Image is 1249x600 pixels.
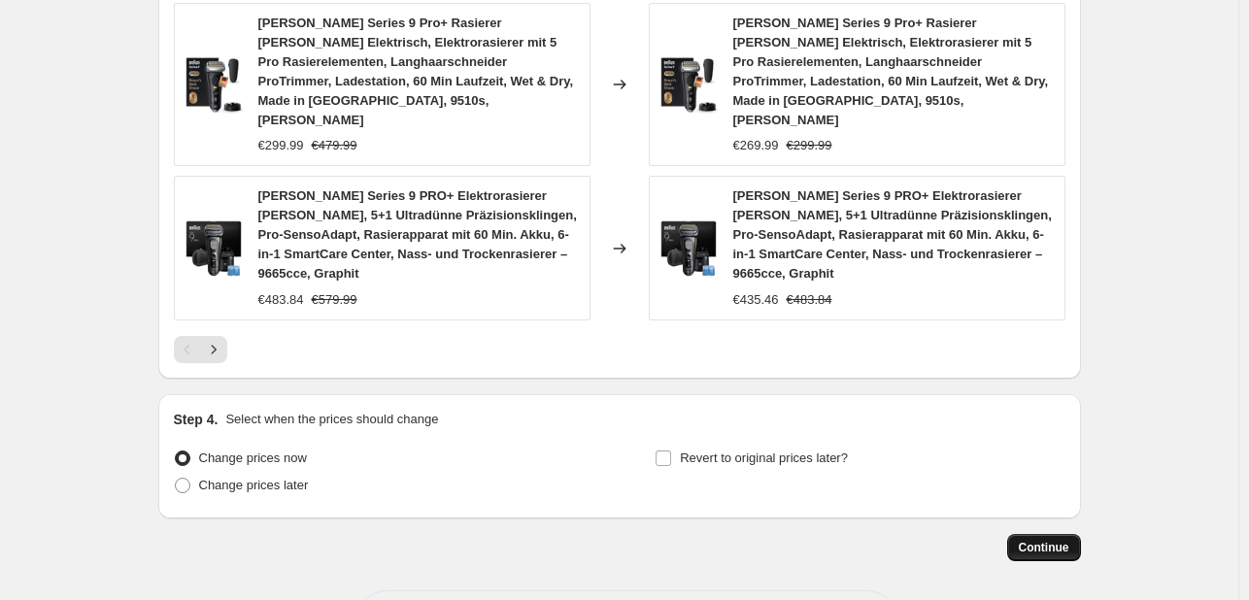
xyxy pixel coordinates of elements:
div: €299.99 [258,136,304,155]
button: Continue [1007,534,1081,561]
button: Next [200,336,227,363]
strike: €579.99 [312,290,357,310]
span: Change prices now [199,450,307,465]
strike: €483.84 [787,290,832,310]
img: 81kCBAq9PBL_80x.jpg [659,219,718,278]
strike: €299.99 [787,136,832,155]
img: 818TJbCMoGL_80x.jpg [185,55,243,114]
span: [PERSON_NAME] Series 9 Pro+ Rasierer [PERSON_NAME] Elektrisch, Elektrorasierer mit 5 Pro Rasierel... [733,16,1049,127]
span: [PERSON_NAME] Series 9 PRO+ Elektrorasierer [PERSON_NAME], 5+1 Ultradünne Präzisionsklingen, Pro-... [258,188,577,281]
strike: €479.99 [312,136,357,155]
div: €435.46 [733,290,779,310]
img: 818TJbCMoGL_80x.jpg [659,55,718,114]
img: 81kCBAq9PBL_80x.jpg [185,219,243,278]
div: €269.99 [733,136,779,155]
p: Select when the prices should change [225,410,438,429]
div: €483.84 [258,290,304,310]
h2: Step 4. [174,410,219,429]
span: Change prices later [199,478,309,492]
span: [PERSON_NAME] Series 9 Pro+ Rasierer [PERSON_NAME] Elektrisch, Elektrorasierer mit 5 Pro Rasierel... [258,16,574,127]
span: Continue [1019,540,1069,555]
span: [PERSON_NAME] Series 9 PRO+ Elektrorasierer [PERSON_NAME], 5+1 Ultradünne Präzisionsklingen, Pro-... [733,188,1052,281]
nav: Pagination [174,336,227,363]
span: Revert to original prices later? [680,450,848,465]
